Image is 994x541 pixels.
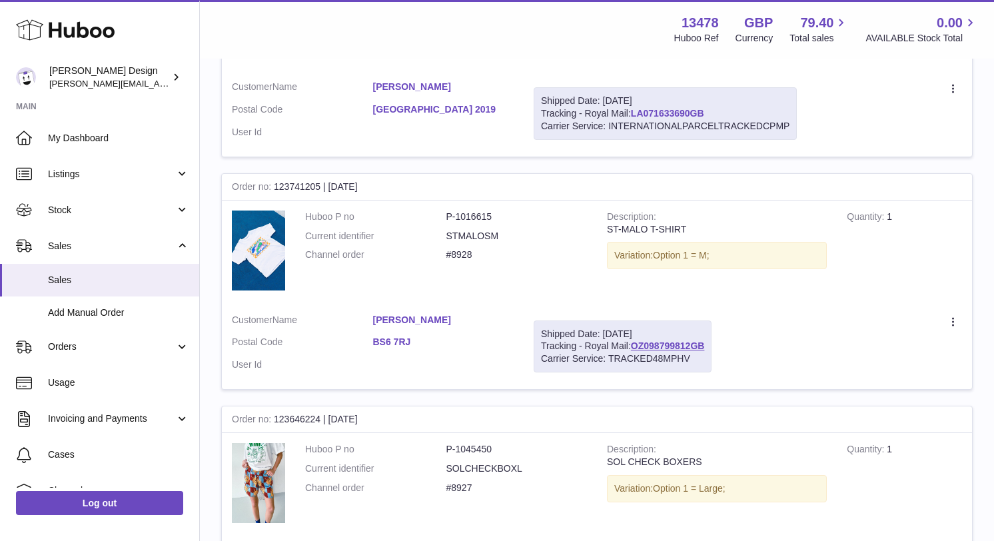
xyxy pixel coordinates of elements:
a: BS6 7RJ [373,336,514,348]
span: Total sales [789,32,849,45]
div: Tracking - Royal Mail: [534,87,797,140]
strong: 13478 [682,14,719,32]
span: Add Manual Order [48,306,189,319]
div: Shipped Date: [DATE] [541,328,704,340]
div: ST-MALO T-SHIRT [607,223,827,236]
dt: User Id [232,358,373,371]
img: SHOPIFY-PORTRAIT-2000X3000_0000_sun-print-cotton-boxer-shorts.jpg [232,443,285,523]
img: STMALO_FLAT.jpg [232,211,285,290]
div: 123646224 | [DATE] [222,406,972,433]
div: Tracking - Royal Mail: [534,320,712,373]
div: Carrier Service: TRACKED48MPHV [541,352,704,365]
span: [PERSON_NAME][EMAIL_ADDRESS][PERSON_NAME][DOMAIN_NAME] [49,78,338,89]
strong: Order no [232,181,274,195]
span: Channels [48,484,189,497]
span: Option 1 = M; [653,250,709,261]
strong: GBP [744,14,773,32]
a: Log out [16,491,183,515]
dt: Name [232,81,373,97]
a: [PERSON_NAME] [373,314,514,326]
dd: P-1016615 [446,211,588,223]
dd: #8927 [446,482,588,494]
span: Orders [48,340,175,353]
div: SOL CHECK BOXERS [607,456,827,468]
strong: Quantity [847,211,887,225]
div: Shipped Date: [DATE] [541,95,789,107]
span: Sales [48,274,189,286]
dt: Current identifier [305,230,446,243]
dd: P-1045450 [446,443,588,456]
strong: Quantity [847,444,887,458]
dt: Name [232,314,373,330]
div: Currency [736,32,773,45]
a: 0.00 AVAILABLE Stock Total [865,14,978,45]
dt: Channel order [305,249,446,261]
dt: Huboo P no [305,211,446,223]
dt: Channel order [305,482,446,494]
div: [PERSON_NAME] Design [49,65,169,90]
span: 79.40 [800,14,833,32]
a: [GEOGRAPHIC_DATA] 2019 [373,103,514,116]
span: Customer [232,314,272,325]
div: Huboo Ref [674,32,719,45]
div: Variation: [607,475,827,502]
dd: SOLCHECKBOXL [446,462,588,475]
span: Invoicing and Payments [48,412,175,425]
dd: STMALOSM [446,230,588,243]
span: Cases [48,448,189,461]
span: My Dashboard [48,132,189,145]
span: Stock [48,204,175,217]
a: OZ098799812GB [631,340,705,351]
span: Usage [48,376,189,389]
dt: User Id [232,126,373,139]
dt: Huboo P no [305,443,446,456]
img: madeleine.mcindoe@gmail.com [16,67,36,87]
span: 0.00 [937,14,963,32]
td: 1 [837,433,972,536]
a: 79.40 Total sales [789,14,849,45]
a: [PERSON_NAME] [373,81,514,93]
dt: Current identifier [305,462,446,475]
dt: Postal Code [232,103,373,119]
a: LA071633690GB [631,108,704,119]
dt: Postal Code [232,336,373,352]
strong: Order no [232,414,274,428]
div: Variation: [607,242,827,269]
strong: Description [607,211,656,225]
span: AVAILABLE Stock Total [865,32,978,45]
td: 1 [837,201,972,304]
span: Customer [232,81,272,92]
span: Sales [48,240,175,253]
strong: Description [607,444,656,458]
div: Carrier Service: INTERNATIONALPARCELTRACKEDCPMP [541,120,789,133]
div: 123741205 | [DATE] [222,174,972,201]
span: Listings [48,168,175,181]
span: Option 1 = Large; [653,483,726,494]
dd: #8928 [446,249,588,261]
